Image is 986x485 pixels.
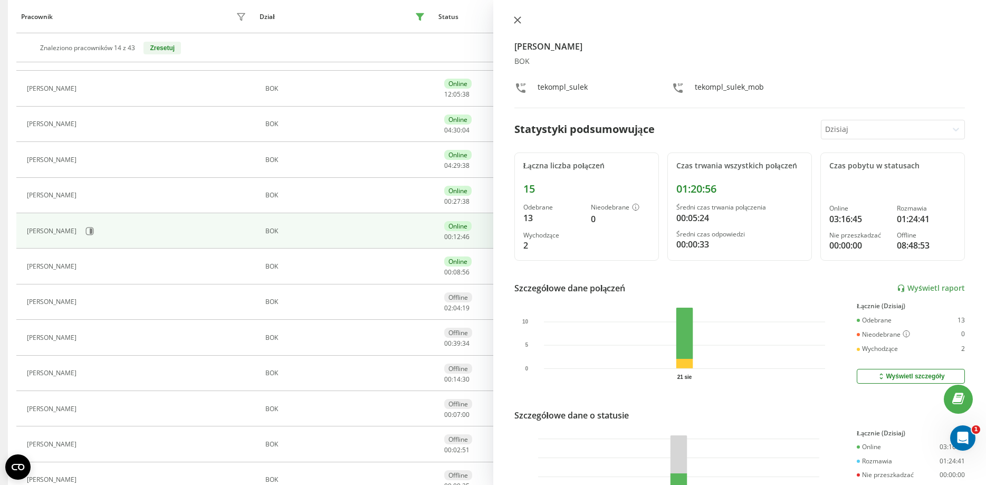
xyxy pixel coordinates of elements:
div: [PERSON_NAME] [27,441,79,448]
div: : : [444,198,470,205]
div: Wychodzące [523,232,582,239]
span: 38 [462,90,470,99]
div: BOK [265,369,428,377]
div: BOK [265,120,428,128]
div: : : [444,162,470,169]
div: Odebrane [857,317,892,324]
div: Pracownik [21,13,53,21]
div: [PERSON_NAME] [27,85,79,92]
h4: [PERSON_NAME] [514,40,965,53]
div: 00:00:00 [940,471,965,479]
div: : : [444,55,470,63]
span: 27 [453,197,461,206]
div: : : [444,376,470,383]
div: Łączna liczba połączeń [523,161,650,170]
button: Zresetuj [143,42,181,54]
div: 2 [961,345,965,353]
div: Online [857,443,881,451]
div: Odebrane [523,204,582,211]
div: : : [444,340,470,347]
span: 19 [462,303,470,312]
span: 38 [462,161,470,170]
div: [PERSON_NAME] [27,263,79,270]
div: 01:24:41 [897,213,956,225]
div: 2 [523,239,582,252]
span: 12 [444,90,452,99]
div: 15 [523,183,650,195]
div: Offline [444,292,472,302]
div: BOK [265,298,428,306]
div: BOK [265,227,428,235]
div: BOK [265,192,428,199]
text: 21 sie [677,374,692,380]
div: [PERSON_NAME] [27,369,79,377]
span: 00 [444,445,452,454]
div: [PERSON_NAME] [27,298,79,306]
span: 02 [453,445,461,454]
div: Nieodebrane [591,204,650,212]
div: : : [444,91,470,98]
div: BOK [265,441,428,448]
div: [PERSON_NAME] [27,227,79,235]
div: 01:20:56 [676,183,803,195]
div: Czas pobytu w statusach [829,161,956,170]
span: 30 [462,375,470,384]
div: : : [444,127,470,134]
span: 12 [453,232,461,241]
div: 13 [523,212,582,224]
span: 39 [453,339,461,348]
span: 46 [462,232,470,241]
span: 04 [444,126,452,135]
div: : : [444,411,470,419]
div: Offline [444,328,472,338]
span: 00 [444,375,452,384]
span: 04 [453,303,461,312]
div: Online [444,186,472,196]
div: : : [444,269,470,276]
a: Wyświetl raport [897,284,965,293]
div: 01:24:41 [940,458,965,465]
span: 00 [444,232,452,241]
span: 08 [453,268,461,277]
div: BOK [265,334,428,341]
div: : : [444,305,470,312]
div: [PERSON_NAME] [27,405,79,413]
div: Online [444,221,472,231]
div: [PERSON_NAME] [27,334,79,341]
div: Rozmawia [857,458,892,465]
span: 00 [444,268,452,277]
div: tekompl_sulek_mob [695,82,764,97]
div: : : [444,446,470,454]
div: BOK [265,405,428,413]
div: BOK [265,263,428,270]
div: Online [444,256,472,267]
div: Offline [444,364,472,374]
div: Czas trwania wszystkich połączeń [676,161,803,170]
div: Wyświetl szczegóły [877,372,944,381]
div: Wychodzące [857,345,898,353]
div: Łącznie (Dzisiaj) [857,430,965,437]
div: Statystyki podsumowujące [514,121,655,137]
span: 04 [444,161,452,170]
div: Offline [444,470,472,480]
text: 10 [522,319,529,325]
span: 30 [453,126,461,135]
div: Offline [444,399,472,409]
button: Open CMP widget [5,454,31,480]
span: 05 [453,90,461,99]
div: Nie przeszkadzać [857,471,914,479]
div: Szczegółowe dane połączeń [514,282,626,294]
div: BOK [265,85,428,92]
div: : : [444,233,470,241]
span: 51 [462,445,470,454]
span: 34 [462,339,470,348]
div: BOK [514,57,965,66]
span: 29 [453,161,461,170]
div: 0 [591,213,650,225]
text: 5 [525,343,528,348]
div: Łącznie (Dzisiaj) [857,302,965,310]
div: Status [438,13,458,21]
span: 56 [462,268,470,277]
div: [PERSON_NAME] [27,156,79,164]
div: 0 [961,330,965,339]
